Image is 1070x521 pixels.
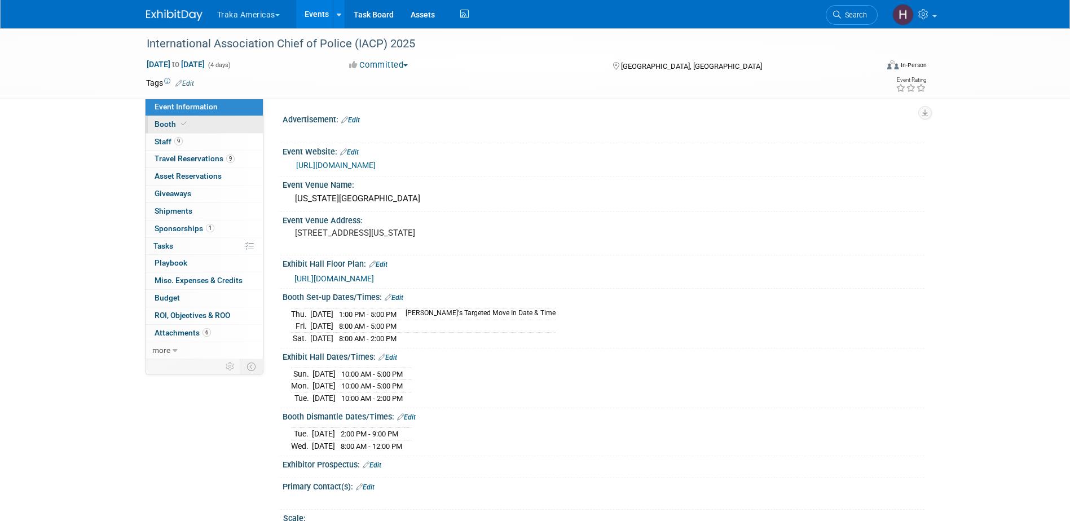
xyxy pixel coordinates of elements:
div: Exhibitor Prospectus: [283,456,924,471]
a: Playbook [146,255,263,272]
img: Heather Fraser [892,4,914,25]
span: Giveaways [155,189,191,198]
div: Booth Dismantle Dates/Times: [283,408,924,423]
span: [DATE] [DATE] [146,59,205,69]
td: [PERSON_NAME]'s Targeted Move In Date & Time [399,308,556,320]
a: Event Information [146,99,263,116]
div: Event Venue Name: [283,176,924,191]
img: Format-Inperson.png [887,60,899,69]
span: Tasks [153,241,173,250]
td: [DATE] [310,320,333,333]
td: Mon. [291,380,312,392]
div: Exhibit Hall Floor Plan: [283,255,924,270]
a: Edit [356,483,375,491]
span: Misc. Expenses & Credits [155,276,243,285]
span: Staff [155,137,183,146]
span: Playbook [155,258,187,267]
div: Booth Set-up Dates/Times: [283,289,924,303]
a: Edit [363,461,381,469]
div: Event Venue Address: [283,212,924,226]
div: Event Rating [896,77,926,83]
span: 8:00 AM - 5:00 PM [339,322,397,330]
td: Thu. [291,308,310,320]
a: Budget [146,290,263,307]
a: Sponsorships1 [146,220,263,237]
span: Search [841,11,867,19]
span: Shipments [155,206,192,215]
a: Staff9 [146,134,263,151]
span: more [152,346,170,355]
td: Tue. [291,392,312,404]
span: Asset Reservations [155,171,222,180]
a: Travel Reservations9 [146,151,263,167]
a: ROI, Objectives & ROO [146,307,263,324]
div: Primary Contact(s): [283,478,924,493]
div: Event Website: [283,143,924,158]
a: [URL][DOMAIN_NAME] [294,274,374,283]
span: 8:00 AM - 2:00 PM [339,334,397,343]
td: [DATE] [312,368,336,380]
a: Edit [341,116,360,124]
span: 2:00 PM - 9:00 PM [341,430,398,438]
td: [DATE] [310,332,333,344]
span: 10:00 AM - 2:00 PM [341,394,403,403]
span: Budget [155,293,180,302]
td: Fri. [291,320,310,333]
td: [DATE] [310,308,333,320]
a: Edit [378,354,397,361]
a: Booth [146,116,263,133]
a: Edit [340,148,359,156]
span: Event Information [155,102,218,111]
td: Personalize Event Tab Strip [221,359,240,374]
td: [DATE] [312,392,336,404]
span: Sponsorships [155,224,214,233]
a: Misc. Expenses & Credits [146,272,263,289]
span: ROI, Objectives & ROO [155,311,230,320]
span: [GEOGRAPHIC_DATA], [GEOGRAPHIC_DATA] [621,62,762,70]
a: Asset Reservations [146,168,263,185]
i: Booth reservation complete [181,121,187,127]
span: to [170,60,181,69]
img: ExhibitDay [146,10,202,21]
td: [DATE] [312,440,335,452]
a: Edit [397,413,416,421]
a: [URL][DOMAIN_NAME] [296,161,376,170]
span: (4 days) [207,61,231,69]
a: Edit [369,260,388,268]
a: Edit [175,80,194,87]
span: 10:00 AM - 5:00 PM [341,370,403,378]
td: [DATE] [312,427,335,440]
td: [DATE] [312,380,336,392]
a: Shipments [146,203,263,220]
a: Tasks [146,238,263,255]
span: Attachments [155,328,211,337]
span: 8:00 AM - 12:00 PM [341,442,402,451]
td: Toggle Event Tabs [240,359,263,374]
span: 6 [202,328,211,337]
div: Exhibit Hall Dates/Times: [283,348,924,363]
pre: [STREET_ADDRESS][US_STATE] [295,228,538,238]
td: Tue. [291,427,312,440]
a: Giveaways [146,186,263,202]
span: 1 [206,224,214,232]
div: [US_STATE][GEOGRAPHIC_DATA] [291,190,916,207]
td: Wed. [291,440,312,452]
span: Travel Reservations [155,154,235,163]
span: 10:00 AM - 5:00 PM [341,382,403,390]
a: Attachments6 [146,325,263,342]
span: 9 [174,137,183,145]
span: 9 [226,154,235,163]
span: Booth [155,120,189,129]
button: Committed [345,59,412,71]
a: more [146,342,263,359]
td: Sun. [291,368,312,380]
td: Tags [146,77,194,89]
div: Advertisement: [283,111,924,126]
div: Event Format [811,59,927,76]
div: International Association Chief of Police (IACP) 2025 [143,34,861,54]
a: Search [826,5,878,25]
td: Sat. [291,332,310,344]
a: Edit [385,294,403,302]
div: In-Person [900,61,927,69]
